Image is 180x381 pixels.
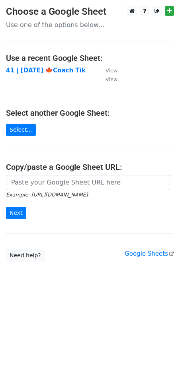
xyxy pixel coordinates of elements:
[125,250,174,257] a: Google Sheets
[6,207,26,219] input: Next
[6,67,86,74] a: 41 | [DATE] 🍁Coach Tik
[6,21,174,29] p: Use one of the options below...
[106,76,117,82] small: View
[6,6,174,17] h3: Choose a Google Sheet
[6,192,88,198] small: Example: [URL][DOMAIN_NAME]
[6,249,45,262] a: Need help?
[6,53,174,63] h4: Use a recent Google Sheet:
[6,162,174,172] h4: Copy/paste a Google Sheet URL:
[6,124,36,136] a: Select...
[6,175,170,190] input: Paste your Google Sheet URL here
[6,108,174,118] h4: Select another Google Sheet:
[106,68,117,74] small: View
[98,76,117,83] a: View
[98,67,117,74] a: View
